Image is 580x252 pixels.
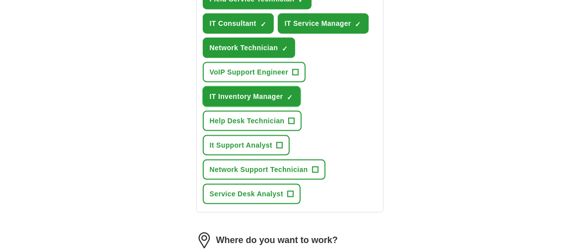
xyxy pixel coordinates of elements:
button: Network Support Technician [203,160,326,180]
button: Service Desk Analyst [203,184,301,204]
button: Network Technician✓ [203,38,296,58]
span: Network Technician [210,43,278,53]
button: IT Inventory Manager✓ [203,86,301,107]
button: IT Service Manager✓ [278,13,369,34]
button: VoIP Support Engineer [203,62,306,83]
span: IT Inventory Manager [210,91,283,102]
span: ✓ [260,20,266,28]
span: VoIP Support Engineer [210,67,289,78]
span: ✓ [355,20,361,28]
button: It Support Analyst [203,135,290,156]
span: ✓ [287,93,293,101]
span: Help Desk Technician [210,116,285,126]
img: location.png [196,233,212,249]
span: It Support Analyst [210,140,272,151]
span: IT Service Manager [285,18,351,29]
span: Service Desk Analyst [210,189,283,199]
span: Network Support Technician [210,165,308,175]
button: Help Desk Technician [203,111,302,131]
span: IT Consultant [210,18,256,29]
label: Where do you want to work? [216,234,338,248]
button: IT Consultant✓ [203,13,274,34]
span: ✓ [282,45,288,53]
